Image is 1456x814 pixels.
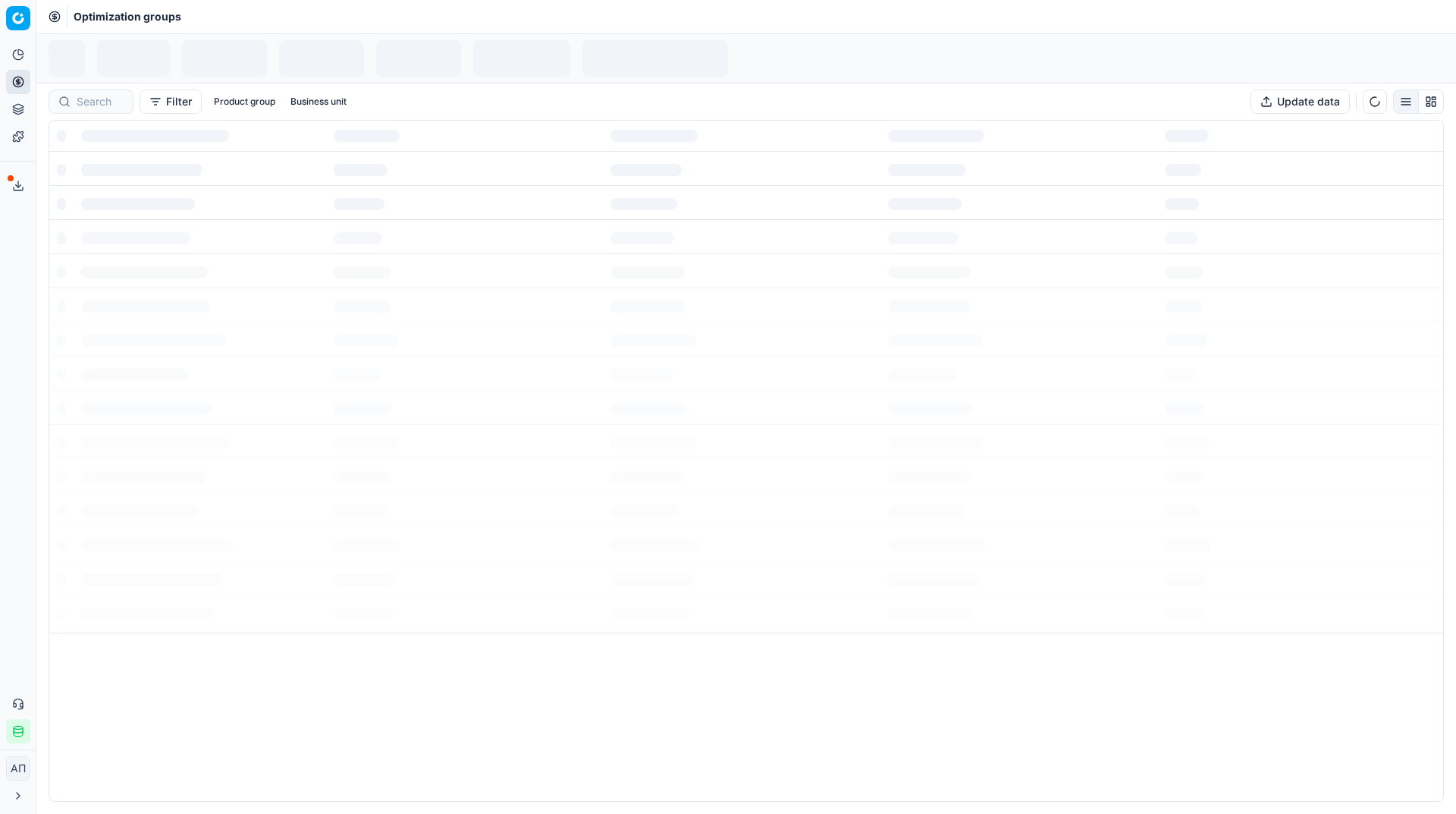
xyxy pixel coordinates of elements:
[7,757,30,780] span: АП
[77,94,124,109] input: Search
[6,756,30,781] button: АП
[208,93,281,111] button: Product group
[1250,90,1350,114] button: Update data
[74,9,181,24] span: Optimization groups
[284,93,353,111] button: Business unit
[74,9,181,24] nav: breadcrumb
[140,90,202,114] button: Filter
